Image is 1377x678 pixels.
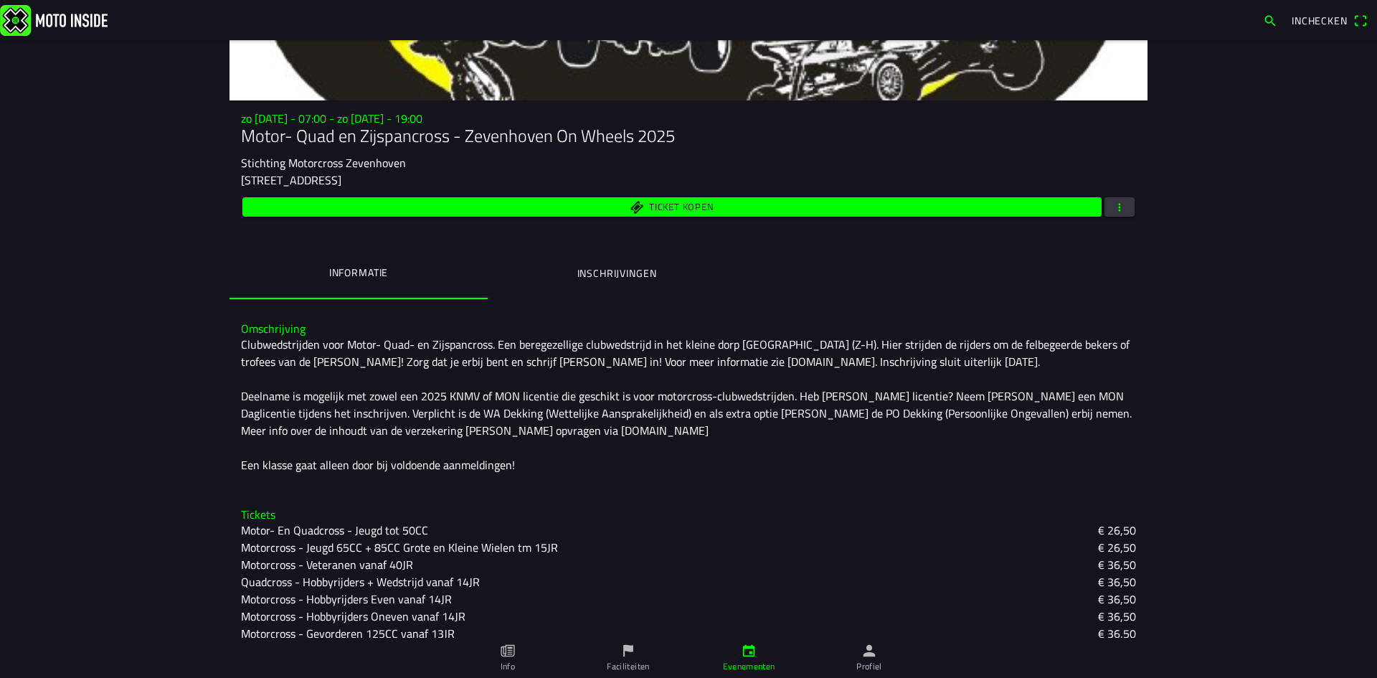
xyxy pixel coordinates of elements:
div: Clubwedstrijden voor Motor- Quad- en Zijspancross. Een beregezellige clubwedstrijd in het kleine ... [241,336,1136,474]
ion-text: € 26,50 [1098,522,1136,539]
ion-icon: person [861,643,877,659]
a: Incheckenqr scanner [1284,8,1374,32]
h3: Tickets [241,508,1136,522]
ion-label: Evenementen [723,660,775,673]
ion-text: Motorcross - Hobbyrijders Oneven vanaf 14JR [241,608,465,625]
ion-text: € 36,50 [1098,590,1136,608]
ion-label: Info [501,660,515,673]
h3: Omschrijving [241,322,1136,336]
ion-label: Faciliteiten [607,660,649,673]
ion-text: Motorcross - Jeugd 65CC + 85CC Grote en Kleine Wielen tm 15JR [241,539,558,556]
ion-text: Motorcross - Veteranen vanaf 40JR [241,556,413,573]
ion-label: Profiel [856,660,882,673]
h1: Motor- Quad en Zijspancross - Zevenhoven On Wheels 2025 [241,126,1136,146]
span: Ticket kopen [649,203,714,212]
span: Inchecken [1292,13,1348,28]
ion-text: Stichting Motorcross Zevenhoven [241,154,406,171]
ion-text: € 36,50 [1098,573,1136,590]
a: search [1256,8,1284,32]
ion-text: € 36,50 [1098,608,1136,625]
ion-text: Motorcross - Gevorderen 125CC vanaf 13JR [241,625,455,642]
h3: zo [DATE] - 07:00 - zo [DATE] - 19:00 [241,112,1136,126]
ion-text: Motor- En Quadcross - Jeugd tot 50CC [241,522,428,539]
ion-icon: calendar [741,643,757,659]
ion-text: [STREET_ADDRESS] [241,171,341,189]
ion-label: Informatie [329,265,388,281]
ion-label: Inschrijvingen [577,265,657,281]
ion-icon: flag [620,643,636,659]
ion-text: € 36,50 [1098,625,1136,642]
ion-text: Quadcross - Hobbyrijders + Wedstrijd vanaf 14JR [241,573,480,590]
ion-text: Motorcross - Hobbyrijders Even vanaf 14JR [241,590,452,608]
ion-text: € 26,50 [1098,539,1136,556]
ion-text: € 36,50 [1098,556,1136,573]
ion-icon: paper [500,643,516,659]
